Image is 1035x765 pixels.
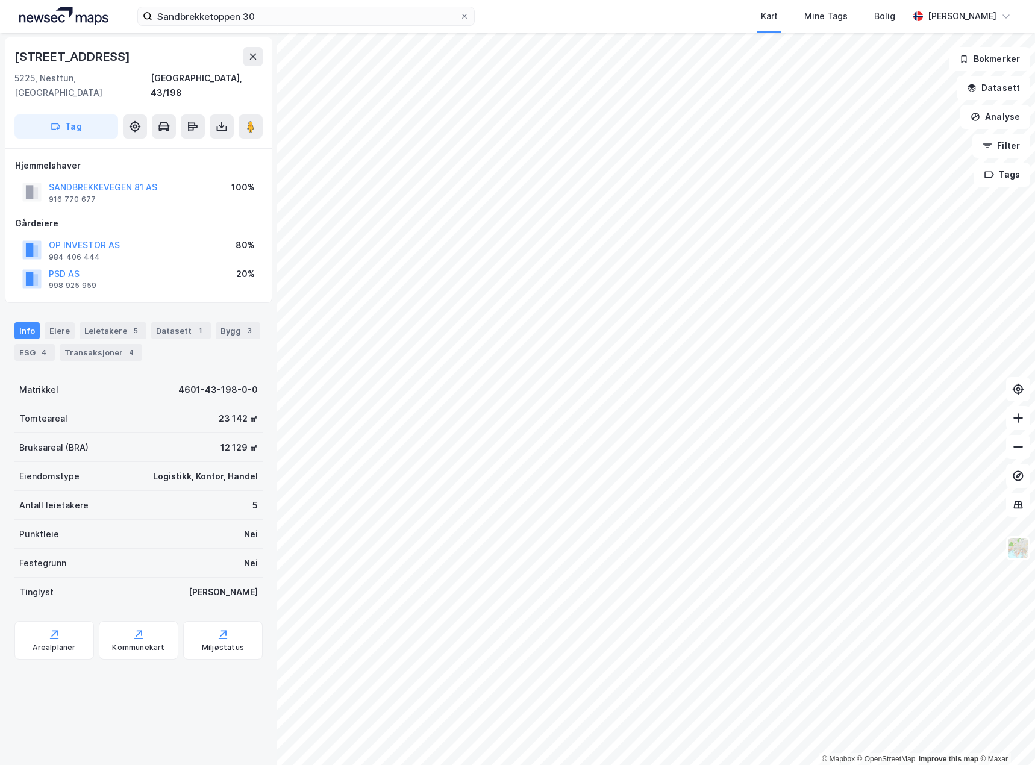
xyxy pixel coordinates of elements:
[14,71,151,100] div: 5225, Nesttun, [GEOGRAPHIC_DATA]
[14,114,118,139] button: Tag
[38,346,50,358] div: 4
[125,346,137,358] div: 4
[14,322,40,339] div: Info
[857,755,916,763] a: OpenStreetMap
[244,556,258,570] div: Nei
[874,9,895,23] div: Bolig
[14,47,133,66] div: [STREET_ADDRESS]
[14,344,55,361] div: ESG
[19,411,67,426] div: Tomteareal
[804,9,848,23] div: Mine Tags
[236,238,255,252] div: 80%
[202,643,244,652] div: Miljøstatus
[219,411,258,426] div: 23 142 ㎡
[194,325,206,337] div: 1
[243,325,255,337] div: 3
[252,498,258,513] div: 5
[189,585,258,599] div: [PERSON_NAME]
[19,7,108,25] img: logo.a4113a55bc3d86da70a041830d287a7e.svg
[231,180,255,195] div: 100%
[152,7,460,25] input: Søk på adresse, matrikkel, gårdeiere, leietakere eller personer
[19,498,89,513] div: Antall leietakere
[1007,537,1030,560] img: Z
[761,9,778,23] div: Kart
[19,527,59,542] div: Punktleie
[19,469,80,484] div: Eiendomstype
[19,556,66,570] div: Festegrunn
[151,71,263,100] div: [GEOGRAPHIC_DATA], 43/198
[60,344,142,361] div: Transaksjoner
[957,76,1030,100] button: Datasett
[974,163,1030,187] button: Tags
[49,195,96,204] div: 916 770 677
[220,440,258,455] div: 12 129 ㎡
[80,322,146,339] div: Leietakere
[49,281,96,290] div: 998 925 959
[960,105,1030,129] button: Analyse
[216,322,260,339] div: Bygg
[822,755,855,763] a: Mapbox
[972,134,1030,158] button: Filter
[19,585,54,599] div: Tinglyst
[151,322,211,339] div: Datasett
[45,322,75,339] div: Eiere
[15,216,262,231] div: Gårdeiere
[15,158,262,173] div: Hjemmelshaver
[975,707,1035,765] iframe: Chat Widget
[949,47,1030,71] button: Bokmerker
[178,382,258,397] div: 4601-43-198-0-0
[919,755,978,763] a: Improve this map
[130,325,142,337] div: 5
[19,382,58,397] div: Matrikkel
[33,643,75,652] div: Arealplaner
[236,267,255,281] div: 20%
[928,9,996,23] div: [PERSON_NAME]
[49,252,100,262] div: 984 406 444
[153,469,258,484] div: Logistikk, Kontor, Handel
[112,643,164,652] div: Kommunekart
[244,527,258,542] div: Nei
[19,440,89,455] div: Bruksareal (BRA)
